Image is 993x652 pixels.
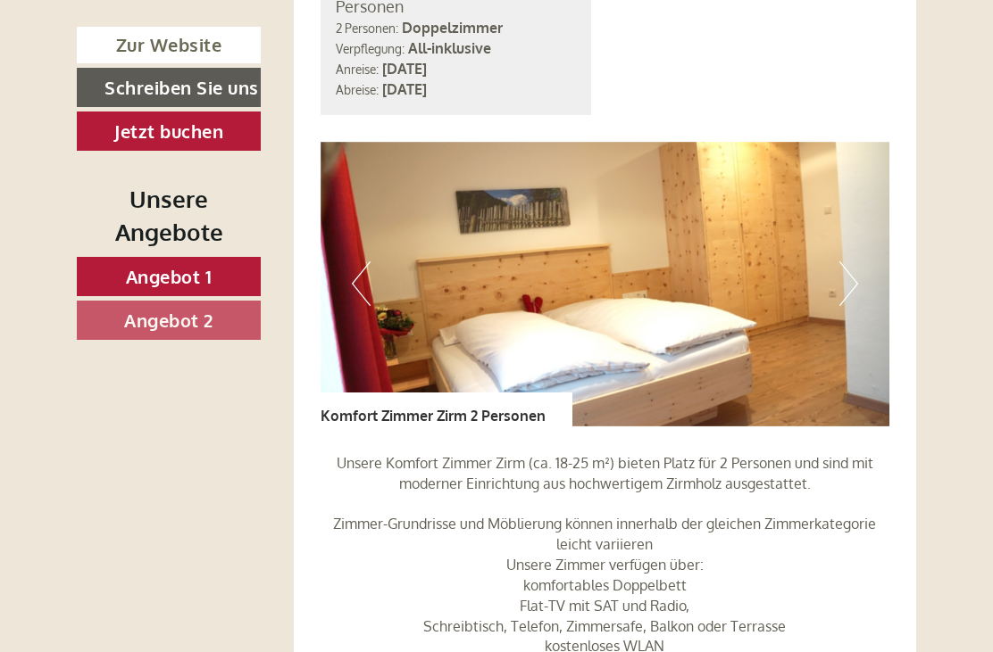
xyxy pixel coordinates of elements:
[336,82,379,97] small: Abreise:
[408,39,491,57] b: All-inklusive
[124,309,213,332] span: Angebot 2
[126,265,213,288] span: Angebot 1
[253,13,318,44] div: [DATE]
[77,182,261,248] div: Unsere Angebote
[336,41,405,56] small: Verpflegung:
[839,261,858,306] button: Next
[382,60,427,78] b: [DATE]
[27,87,288,99] small: 10:28
[382,80,427,98] b: [DATE]
[321,392,572,426] div: Komfort Zimmer Zirm 2 Personen
[27,52,288,66] div: Berghotel Alpenrast
[402,19,503,37] b: Doppelzimmer
[336,21,398,36] small: 2 Personen:
[77,111,261,151] a: Jetzt buchen
[449,462,570,501] button: Senden
[13,48,297,103] div: Guten Tag, wie können wir Ihnen helfen?
[321,142,890,426] img: image
[336,62,379,77] small: Anreise:
[77,27,261,63] a: Zur Website
[77,68,261,107] a: Schreiben Sie uns
[352,261,371,306] button: Previous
